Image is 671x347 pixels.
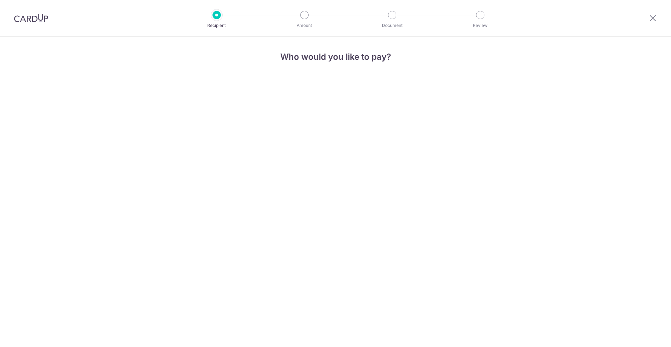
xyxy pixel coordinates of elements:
[454,22,506,29] p: Review
[279,22,330,29] p: Amount
[14,14,48,22] img: CardUp
[191,22,243,29] p: Recipient
[366,22,418,29] p: Document
[242,51,429,63] h4: Who would you like to pay?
